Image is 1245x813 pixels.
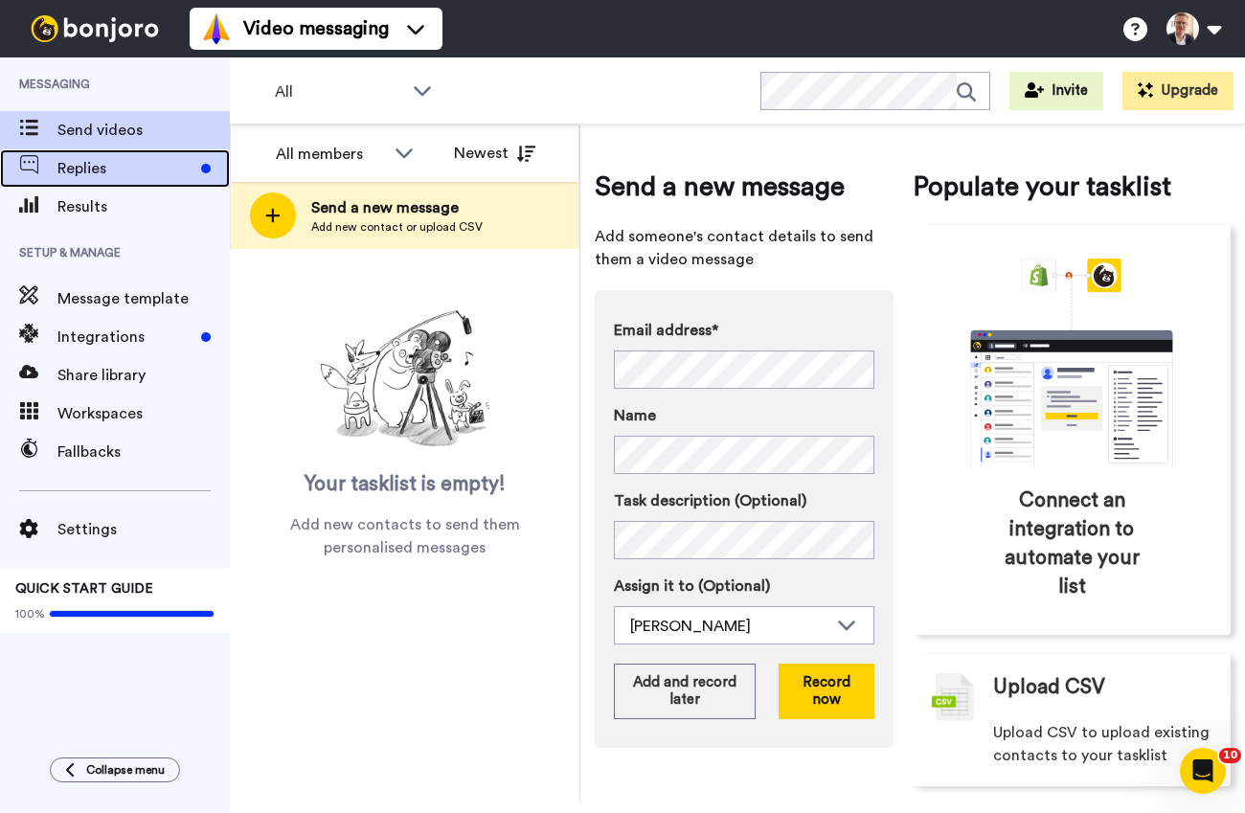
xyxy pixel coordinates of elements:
span: Upload CSV [993,673,1105,702]
span: Upload CSV to upload existing contacts to your tasklist [993,721,1211,767]
div: [PERSON_NAME] [630,615,827,638]
label: Task description (Optional) [614,489,874,512]
span: Send a new message [311,196,483,219]
div: All members [276,143,385,166]
span: Add someone's contact details to send them a video message [595,225,894,271]
span: Add new contacts to send them personalised messages [259,513,551,559]
span: Send a new message [595,168,894,206]
div: animation [928,259,1215,467]
span: Settings [57,518,230,541]
button: Newest [440,134,550,172]
iframe: Intercom live chat [1180,748,1226,794]
span: Results [57,195,230,218]
span: 10 [1219,748,1241,763]
span: Connect an integration to automate your list [994,486,1149,601]
button: Upgrade [1122,72,1234,110]
button: Record now [779,664,874,719]
span: Collapse menu [86,762,165,778]
button: Add and record later [614,664,756,719]
span: Message template [57,287,230,310]
span: Workspaces [57,402,230,425]
span: Replies [57,157,193,180]
button: Collapse menu [50,757,180,782]
img: csv-grey.png [932,673,974,721]
button: Invite [1009,72,1103,110]
span: Send videos [57,119,230,142]
img: vm-color.svg [201,13,232,44]
span: 100% [15,606,45,621]
label: Assign it to (Optional) [614,575,874,598]
span: Integrations [57,326,193,349]
span: Your tasklist is empty! [305,470,506,499]
span: QUICK START GUIDE [15,582,153,596]
span: Fallbacks [57,440,230,463]
span: Populate your tasklist [913,168,1231,206]
label: Email address* [614,319,874,342]
img: ready-set-action.png [309,303,501,456]
span: Share library [57,364,230,387]
span: Add new contact or upload CSV [311,219,483,235]
img: bj-logo-header-white.svg [23,15,167,42]
span: All [275,80,403,103]
span: Video messaging [243,15,389,42]
span: Name [614,404,656,427]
